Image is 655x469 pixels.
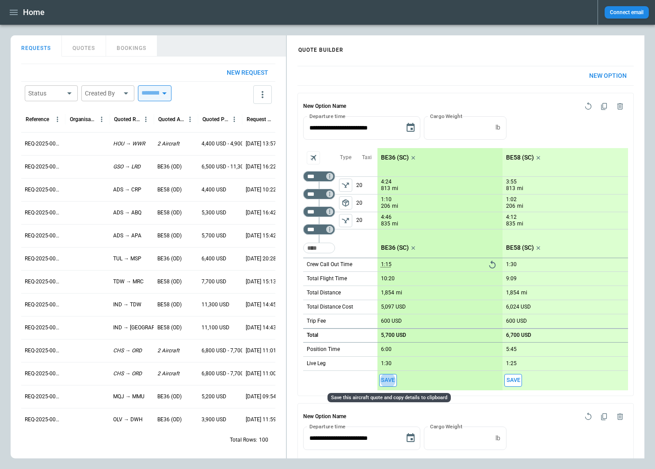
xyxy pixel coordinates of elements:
[506,346,517,353] p: 5:45
[157,186,182,194] p: BE58 (OD)
[307,289,341,297] p: Total Distance
[339,214,352,227] span: Type of sector
[113,278,144,286] p: TDW → MRC
[605,6,649,19] button: Connect email
[246,163,276,171] p: [DATE] 16:22
[303,243,335,253] div: Too short
[596,409,612,425] span: Duplicate quote option
[379,374,397,387] span: Save this aircraft quote and copy details to clipboard
[506,220,515,228] p: 835
[246,347,276,355] p: [DATE] 11:01
[580,409,596,425] span: Reset quote option
[381,154,409,161] p: BE36 (SC)
[381,261,392,268] p: 1:15
[246,301,276,309] p: [DATE] 14:45
[113,209,141,217] p: ADS → ABQ
[113,393,145,400] p: MQJ → MMU
[246,186,276,194] p: [DATE] 10:22
[506,154,534,161] p: BE58 (SC)
[506,244,534,252] p: BE58 (SC)
[596,99,612,114] span: Duplicate quote option
[96,114,107,125] button: Organisation column menu
[381,244,409,252] p: BE36 (SC)
[273,114,284,125] button: Request Created At (UTC-05:00) column menu
[52,114,63,125] button: Reference column menu
[381,196,392,203] p: 1:10
[246,393,276,400] p: [DATE] 09:54
[486,258,499,271] button: Reset
[356,212,377,229] p: 20
[246,255,276,263] p: [DATE] 20:28
[25,393,62,400] p: REQ-2025-000241
[506,214,517,221] p: 4:12
[612,409,628,425] span: Delete quote option
[202,232,226,240] p: 5,700 USD
[157,232,182,240] p: BE58 (OD)
[247,116,273,122] div: Request Created At (UTC-05:00)
[356,194,377,212] p: 20
[504,374,522,387] span: Save this aircraft quote and copy details to clipboard
[381,290,394,296] p: 1,854
[228,114,240,125] button: Quoted Price column menu
[113,301,141,309] p: IND → TDW
[381,275,395,282] p: 10:20
[70,116,96,122] div: Organisation
[113,255,141,263] p: TUL → MSP
[506,332,531,339] p: 6,700 USD
[140,114,152,125] button: Quoted Route column menu
[157,255,182,263] p: BE36 (OD)
[202,186,226,194] p: 4,400 USD
[506,318,527,324] p: 600 USD
[495,124,500,131] p: lb
[113,347,142,355] p: CHS → ORD
[230,436,257,444] p: Total Rows:
[341,198,350,207] span: package_2
[379,374,397,387] button: Save
[184,114,196,125] button: Quoted Aircraft column menu
[202,393,226,400] p: 5,200 USD
[246,370,276,377] p: [DATE] 11:00
[521,289,527,297] p: mi
[495,435,500,442] p: lb
[402,429,419,447] button: Choose date, selected date is Aug 14, 2025
[381,220,390,228] p: 835
[202,324,229,332] p: 11,100 USD
[307,303,353,311] p: Total Distance Cost
[25,140,62,148] p: REQ-2025-000252
[392,220,398,228] p: mi
[25,278,62,286] p: REQ-2025-000246
[381,202,390,210] p: 206
[392,185,398,192] p: mi
[430,423,462,430] label: Cargo Weight
[402,119,419,137] button: Choose date, selected date is Aug 14, 2025
[62,35,106,57] button: QUOTES
[327,393,451,402] div: Save this aircraft quote and copy details to clipboard
[246,209,276,217] p: [DATE] 16:42
[157,301,182,309] p: BE58 (OD)
[113,140,145,148] p: HOU → WWR
[202,209,226,217] p: 5,300 USD
[506,179,517,185] p: 3:55
[157,163,182,171] p: BE36 (OD)
[157,140,179,148] p: 2 Aircraft
[246,324,276,332] p: [DATE] 14:43
[506,196,517,203] p: 1:02
[114,116,140,122] div: Quoted Route
[309,112,346,120] label: Departure time
[396,289,402,297] p: mi
[303,171,335,182] div: Not found
[25,370,62,377] p: REQ-2025-000242
[506,304,531,310] p: 6,024 USD
[309,423,346,430] label: Departure time
[307,360,326,367] p: Live Leg
[202,278,226,286] p: 7,700 USD
[517,202,523,210] p: mi
[220,64,275,81] button: New request
[580,99,596,114] span: Reset quote option
[246,416,276,423] p: [DATE] 11:59
[246,278,276,286] p: [DATE] 15:13
[113,324,181,332] p: IND → [GEOGRAPHIC_DATA]
[303,224,335,235] div: Too short
[28,89,64,98] div: Status
[381,214,392,221] p: 4:46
